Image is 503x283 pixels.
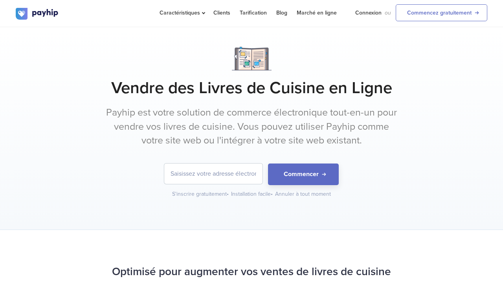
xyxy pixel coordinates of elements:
[160,9,204,16] span: Caractéristiques
[271,191,273,197] span: •
[16,8,59,20] img: logo.svg
[104,106,399,148] p: Payhip est votre solution de commerce électronique tout-en-un pour vendre vos livres de cuisine. ...
[164,164,263,184] input: Saisissez votre adresse électronique
[396,4,487,21] a: Commencez gratuitement
[172,190,229,198] div: S'inscrire gratuitement
[275,190,331,198] div: Annuler à tout moment
[232,47,272,70] img: Notebook.png
[16,78,487,98] h1: Vendre des Livres de Cuisine en Ligne
[268,164,339,185] button: Commencer
[16,261,487,282] h2: Optimisé pour augmenter vos ventes de livres de cuisine
[231,190,274,198] div: Installation facile
[227,191,229,197] span: •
